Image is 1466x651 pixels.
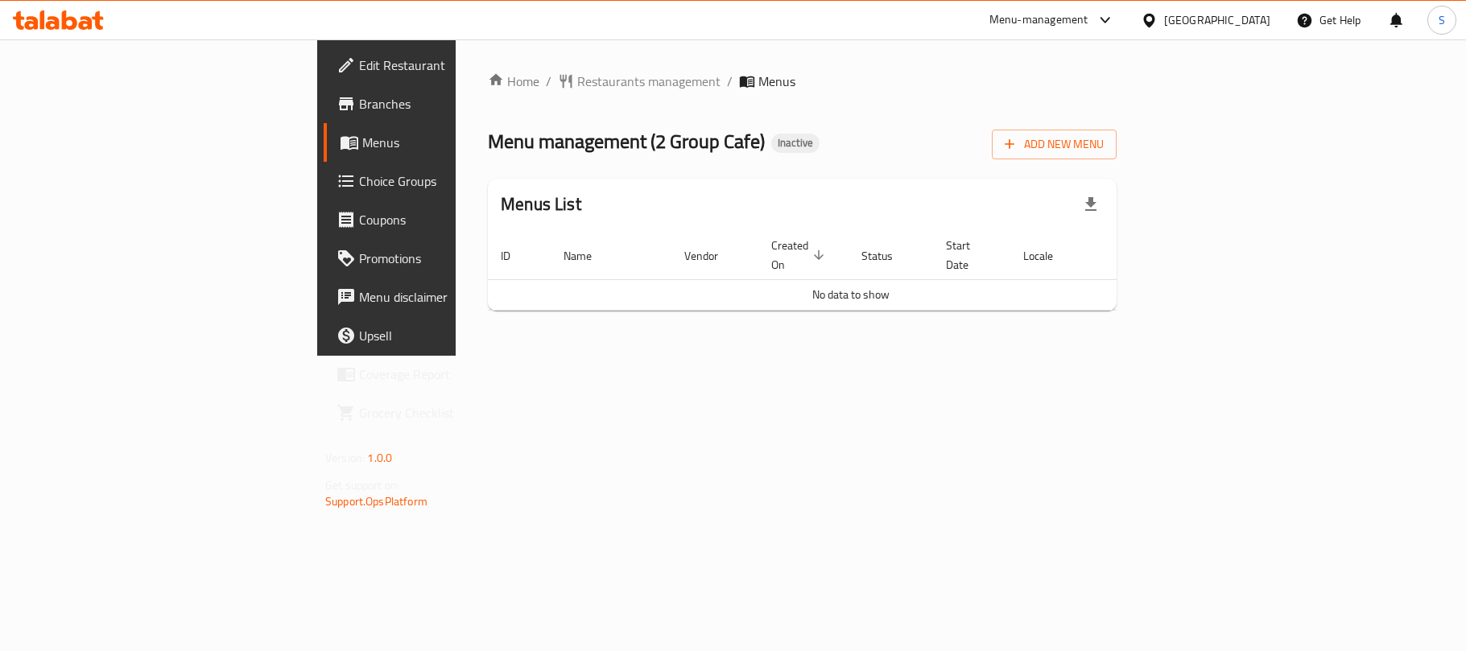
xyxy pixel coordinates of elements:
[359,210,549,229] span: Coupons
[324,316,562,355] a: Upsell
[359,287,549,307] span: Menu disclaimer
[1164,11,1270,29] div: [GEOGRAPHIC_DATA]
[359,326,549,345] span: Upsell
[359,94,549,113] span: Branches
[324,200,562,239] a: Coupons
[367,447,392,468] span: 1.0.0
[488,123,765,159] span: Menu management ( 2 Group Cafe )
[324,84,562,123] a: Branches
[727,72,733,91] li: /
[501,246,531,266] span: ID
[359,171,549,191] span: Choice Groups
[488,72,1117,91] nav: breadcrumb
[359,403,549,422] span: Grocery Checklist
[946,236,991,274] span: Start Date
[324,278,562,316] a: Menu disclaimer
[989,10,1088,30] div: Menu-management
[325,447,365,468] span: Version:
[488,231,1214,311] table: enhanced table
[1072,185,1110,224] div: Export file
[1023,246,1074,266] span: Locale
[1093,231,1214,280] th: Actions
[812,284,890,305] span: No data to show
[861,246,914,266] span: Status
[1439,11,1445,29] span: S
[558,72,721,91] a: Restaurants management
[501,192,581,216] h2: Menus List
[771,236,829,274] span: Created On
[324,393,562,432] a: Grocery Checklist
[771,136,820,150] span: Inactive
[359,249,549,268] span: Promotions
[564,246,613,266] span: Name
[324,355,562,393] a: Coverage Report
[684,246,739,266] span: Vendor
[758,72,795,91] span: Menus
[324,162,562,200] a: Choice Groups
[324,239,562,278] a: Promotions
[359,365,549,384] span: Coverage Report
[324,123,562,162] a: Menus
[577,72,721,91] span: Restaurants management
[359,56,549,75] span: Edit Restaurant
[324,46,562,84] a: Edit Restaurant
[771,134,820,153] div: Inactive
[325,491,427,512] a: Support.OpsPlatform
[325,475,399,496] span: Get support on:
[362,133,549,152] span: Menus
[992,130,1117,159] button: Add New Menu
[1005,134,1104,155] span: Add New Menu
